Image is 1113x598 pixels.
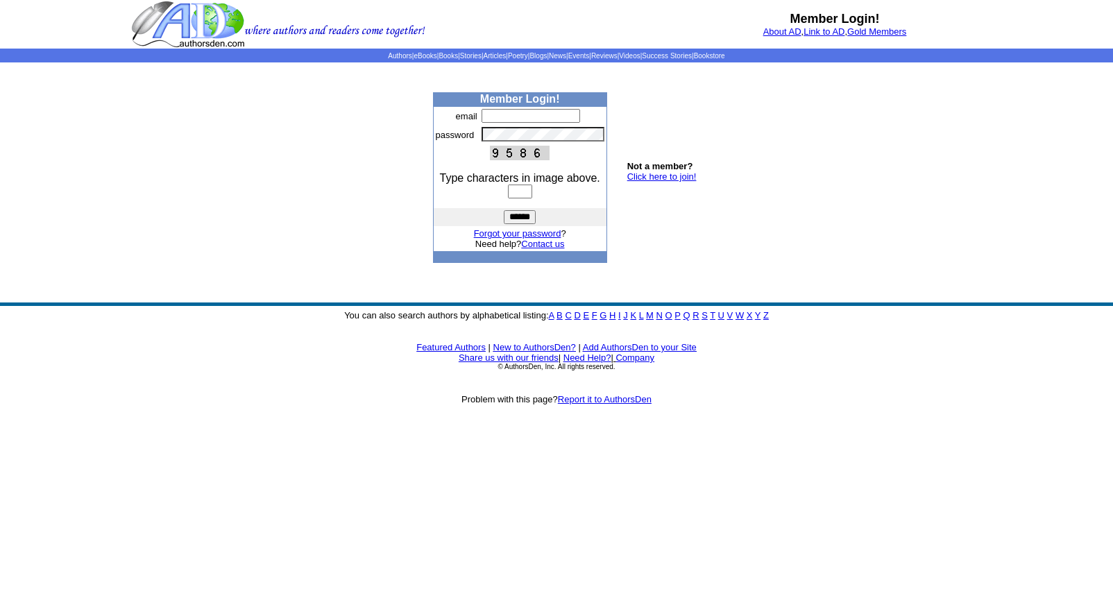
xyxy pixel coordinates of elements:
font: ? [474,228,566,239]
a: Company [615,352,654,363]
font: | [578,342,580,352]
a: Add AuthorsDen to your Site [583,342,697,352]
b: Not a member? [627,161,693,171]
a: Link to AD [804,26,844,37]
a: L [639,310,644,321]
font: email [456,111,477,121]
a: Featured Authors [416,342,486,352]
a: R [693,310,699,321]
a: Contact us [521,239,564,249]
font: password [436,130,475,140]
a: Success Stories [642,52,692,60]
a: Report it to AuthorsDen [558,394,652,404]
a: T [710,310,715,321]
a: Blogs [529,52,547,60]
a: G [600,310,606,321]
b: Member Login! [790,12,880,26]
a: J [623,310,628,321]
a: H [609,310,615,321]
span: | | | | | | | | | | | | [388,52,724,60]
a: Y [755,310,761,321]
a: Articles [484,52,507,60]
a: About AD [763,26,801,37]
a: Click here to join! [627,171,697,182]
a: Books [439,52,458,60]
a: X [747,310,753,321]
a: W [736,310,744,321]
b: Member Login! [480,93,560,105]
a: News [549,52,566,60]
font: Need help? [475,239,565,249]
a: A [549,310,554,321]
a: F [592,310,597,321]
a: Stories [460,52,482,60]
font: Type characters in image above. [440,172,600,184]
a: Bookstore [694,52,725,60]
a: V [727,310,733,321]
a: Need Help? [563,352,611,363]
font: You can also search authors by alphabetical listing: [344,310,769,321]
font: , , [763,26,907,37]
a: I [618,310,621,321]
a: K [630,310,636,321]
a: eBooks [414,52,436,60]
a: O [665,310,672,321]
a: Q [683,310,690,321]
a: P [674,310,680,321]
img: This Is CAPTCHA Image [490,146,550,160]
a: Gold Members [847,26,906,37]
a: E [583,310,589,321]
a: S [702,310,708,321]
a: Z [763,310,769,321]
a: Reviews [591,52,618,60]
a: New to AuthorsDen? [493,342,576,352]
a: M [646,310,654,321]
font: | [611,352,654,363]
a: Events [568,52,590,60]
a: Share us with our friends [459,352,559,363]
font: Problem with this page? [461,394,652,404]
a: Videos [619,52,640,60]
a: B [556,310,563,321]
a: Forgot your password [474,228,561,239]
a: Poetry [508,52,528,60]
a: U [718,310,724,321]
a: D [574,310,580,321]
a: Authors [388,52,411,60]
font: | [488,342,491,352]
a: N [656,310,663,321]
font: © AuthorsDen, Inc. All rights reserved. [498,363,615,370]
font: | [559,352,561,363]
a: C [565,310,571,321]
